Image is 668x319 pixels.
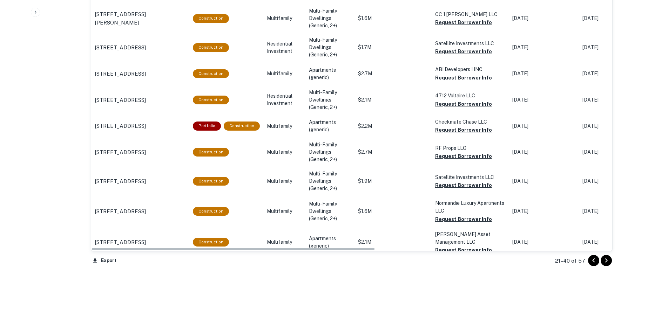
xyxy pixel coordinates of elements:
a: [STREET_ADDRESS] [95,43,186,52]
button: Request Borrower Info [435,246,492,254]
p: [STREET_ADDRESS] [95,70,146,78]
p: ABI Developers I INC [435,65,505,73]
p: $2.7M [358,148,428,156]
a: [STREET_ADDRESS] [95,207,186,216]
div: This loan purpose was for construction [193,148,229,157]
div: This is a portfolio loan with 2 properties [193,122,221,130]
p: [DATE] [582,178,646,185]
p: Multifamily [267,148,302,156]
a: [STREET_ADDRESS][PERSON_NAME] [95,10,186,27]
p: Satellite Investments LLC [435,173,505,181]
p: [DATE] [582,148,646,156]
a: [STREET_ADDRESS] [95,238,186,247]
p: [DATE] [582,44,646,51]
p: [DATE] [512,96,575,104]
p: Multifamily [267,15,302,22]
p: [STREET_ADDRESS] [95,238,146,247]
p: Satellite Investments LLC [435,40,505,47]
p: [DATE] [512,238,575,246]
p: [STREET_ADDRESS] [95,207,146,216]
a: [STREET_ADDRESS] [95,96,186,104]
div: This loan purpose was for construction [193,177,229,186]
p: Multifamily [267,208,302,215]
a: [STREET_ADDRESS] [95,70,186,78]
p: Multi-Family Dwellings (Generic, 2+) [309,200,351,222]
p: [DATE] [512,208,575,215]
p: Residential Investment [267,40,302,55]
p: [DATE] [582,15,646,22]
p: [DATE] [512,148,575,156]
p: Multi-Family Dwellings (Generic, 2+) [309,141,351,163]
button: Go to previous page [588,255,599,266]
p: CC 1 [PERSON_NAME] LLC [435,11,505,18]
button: Request Borrower Info [435,152,492,160]
p: [STREET_ADDRESS] [95,148,146,157]
p: Multifamily [267,123,302,130]
a: [STREET_ADDRESS] [95,148,186,157]
button: Request Borrower Info [435,181,492,189]
p: $2.1M [358,238,428,246]
p: $1.9M [358,178,428,185]
p: Normandie Luxury Apartments LLC [435,199,505,215]
p: [PERSON_NAME] Asset Management LLC [435,230,505,246]
p: Apartments (generic) [309,67,351,81]
p: $2.2M [358,123,428,130]
iframe: Chat Widget [633,263,668,297]
p: [DATE] [582,70,646,77]
p: [STREET_ADDRESS] [95,43,146,52]
div: This loan purpose was for construction [193,207,229,216]
p: Multifamily [267,70,302,77]
div: This loan purpose was for construction [193,14,229,23]
p: [DATE] [512,44,575,51]
p: [DATE] [582,96,646,104]
p: 4712 Voltaire LLC [435,92,505,99]
p: Residential Investment [267,92,302,107]
p: [DATE] [582,238,646,246]
p: Multifamily [267,238,302,246]
p: Multifamily [267,178,302,185]
p: $1.6M [358,208,428,215]
p: [DATE] [512,70,575,77]
button: Request Borrower Info [435,47,492,56]
p: Multi-Family Dwellings (Generic, 2+) [309,36,351,58]
p: Apartments (generic) [309,119,351,133]
p: $2.7M [358,70,428,77]
button: Go to next page [601,255,612,266]
a: [STREET_ADDRESS] [95,177,186,186]
p: [STREET_ADDRESS] [95,96,146,104]
p: Checkmate Chase LLC [435,118,505,126]
p: Apartments (generic) [309,235,351,250]
p: [STREET_ADDRESS] [95,177,146,186]
div: This loan purpose was for construction [193,43,229,52]
p: $1.6M [358,15,428,22]
button: Request Borrower Info [435,215,492,223]
p: Multi-Family Dwellings (Generic, 2+) [309,7,351,29]
p: $2.1M [358,96,428,104]
div: This loan purpose was for construction [224,122,260,130]
p: [DATE] [512,123,575,130]
div: This loan purpose was for construction [193,96,229,104]
div: This loan purpose was for construction [193,238,229,247]
button: Request Borrower Info [435,18,492,27]
p: $1.7M [358,44,428,51]
p: [DATE] [512,178,575,185]
p: [DATE] [582,123,646,130]
button: Export [91,256,118,266]
p: 21–40 of 57 [555,257,585,265]
p: Multi-Family Dwellings (Generic, 2+) [309,89,351,111]
p: [DATE] [582,208,646,215]
p: RF Props LLC [435,144,505,152]
div: This loan purpose was for construction [193,69,229,78]
p: Multi-Family Dwellings (Generic, 2+) [309,170,351,192]
p: [STREET_ADDRESS] [95,122,146,130]
button: Request Borrower Info [435,100,492,108]
a: [STREET_ADDRESS] [95,122,186,130]
p: [DATE] [512,15,575,22]
button: Request Borrower Info [435,74,492,82]
button: Request Borrower Info [435,126,492,134]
